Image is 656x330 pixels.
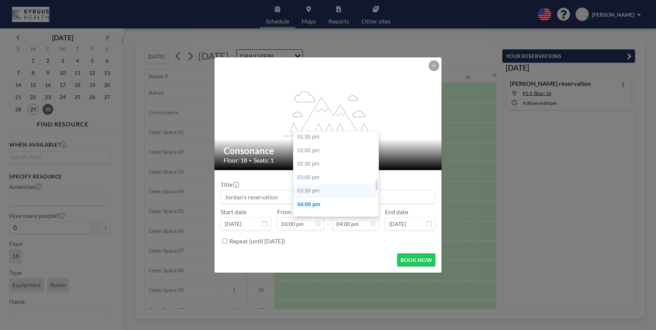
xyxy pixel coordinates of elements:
[221,181,238,188] label: Title
[293,184,378,198] div: 03:30 pm
[224,145,433,156] h2: Consonance
[293,130,378,144] div: 01:30 pm
[249,158,252,163] span: •
[293,212,378,225] div: 04:30 pm
[293,198,378,212] div: 04:00 pm
[293,171,378,185] div: 03:00 pm
[293,144,378,158] div: 02:00 pm
[221,190,435,203] input: Jordan's reservation
[254,156,274,164] span: Seats: 1
[293,157,378,171] div: 02:30 pm
[385,208,408,216] label: End date
[397,253,435,267] button: BOOK NOW
[229,237,285,245] label: Repeat (until [DATE])
[277,208,291,216] label: From
[327,211,329,227] span: -
[224,156,247,164] span: Floor: 18
[221,208,246,216] label: Start date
